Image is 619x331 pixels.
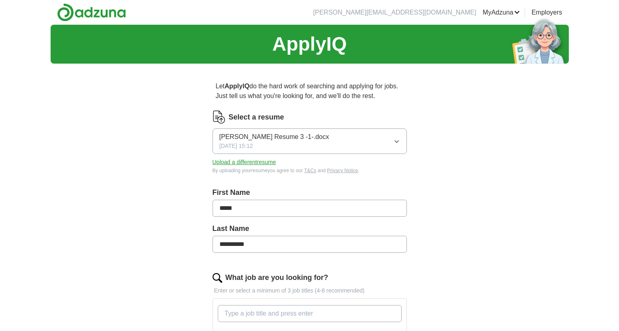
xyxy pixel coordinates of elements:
input: Type a job title and press enter [218,305,402,322]
p: Let do the hard work of searching and applying for jobs. Just tell us what you're looking for, an... [213,78,407,104]
a: Employers [532,8,562,17]
strong: ApplyIQ [225,83,249,90]
a: MyAdzuna [483,8,520,17]
p: Enter or select a minimum of 3 job titles (4-8 recommended) [213,286,407,295]
button: [PERSON_NAME] Resume 3 -1-.docx[DATE] 15:12 [213,128,407,154]
img: Adzuna logo [57,3,126,21]
li: [PERSON_NAME][EMAIL_ADDRESS][DOMAIN_NAME] [313,8,476,17]
span: [PERSON_NAME] Resume 3 -1-.docx [219,132,329,142]
span: [DATE] 15:12 [219,142,253,150]
a: T&Cs [304,168,316,173]
div: By uploading your resume you agree to our and . [213,167,407,174]
img: search.png [213,273,222,283]
label: First Name [213,187,407,198]
label: Select a resume [229,112,284,123]
img: CV Icon [213,111,225,124]
a: Privacy Notice [327,168,358,173]
h1: ApplyIQ [272,30,347,59]
label: What job are you looking for? [225,272,328,283]
label: Last Name [213,223,407,234]
button: Upload a differentresume [213,158,276,167]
